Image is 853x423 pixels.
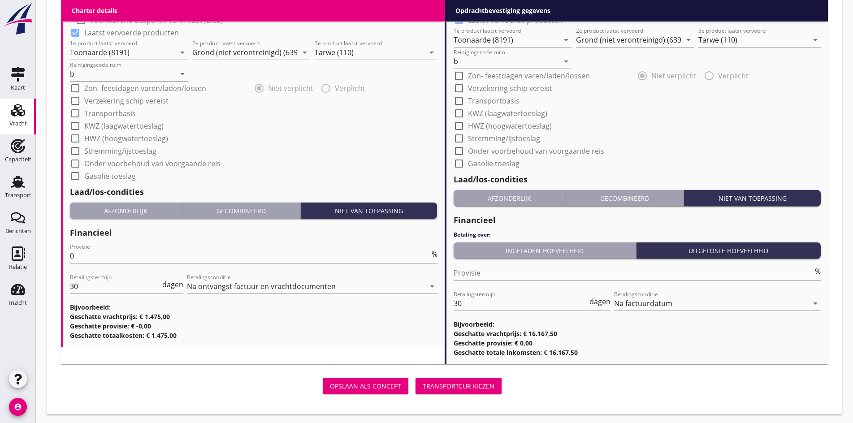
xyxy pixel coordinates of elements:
input: 2e product laatst vervoerd [576,33,681,47]
div: Afzonderlijk [457,194,562,203]
label: Verzekering schip vereist [84,96,169,105]
h3: Geschatte totaalkosten: € 1.475,00 [70,331,437,340]
i: arrow_drop_down [177,69,188,79]
h2: Financieel [70,227,437,239]
div: Relatie [9,264,27,270]
div: Opslaan als concept [330,381,401,391]
img: logo-small.a267ee39.svg [2,2,34,35]
div: Berichten [5,228,31,234]
h2: Financieel [454,214,821,226]
div: Niet van toepassing [304,206,434,216]
i: arrow_drop_down [427,281,437,292]
input: 3e product laatst vervoerd [698,33,808,47]
div: Niet van toepassing [688,194,817,203]
div: Ingeladen hoeveelheid [457,246,632,255]
label: Gasolie toeslag [84,172,136,181]
input: Provisie [454,266,814,280]
label: Zon- feestdagen varen/laden/lossen [84,84,206,93]
button: Afzonderlijk [70,203,182,219]
h3: Geschatte provisie: € -0,00 [70,321,437,331]
label: HWZ (hoogwatertoeslag) [84,134,168,143]
i: arrow_drop_down [561,56,572,67]
button: Ingeladen hoeveelheid [454,242,637,259]
div: Na ontvangst factuur en vrachtdocumenten [187,282,336,290]
input: Reinigingscode ruim [454,54,559,69]
div: dagen [160,281,183,288]
label: Transportbasis [468,96,520,105]
button: Uitgeloste hoeveelheid [637,242,821,259]
label: Laatst vervoerde producten [468,16,563,25]
label: Afvaltransport vergunning [GEOGRAPHIC_DATA] (53 KrWG) [90,3,288,12]
input: 1e product laatst vervoerd [70,45,175,60]
h3: Bijvoorbeeld: [70,302,437,312]
i: arrow_drop_down [426,47,437,58]
label: Voortvarend besparen certificaat (EICB) [473,3,607,12]
h2: Laad/los-condities [70,186,437,198]
div: Uitgeloste hoeveelheid [640,246,817,255]
div: Inzicht [9,300,27,306]
button: Gecombineerd [566,190,684,206]
h3: Geschatte provisie: € 0,00 [454,338,821,348]
i: account_circle [9,398,27,416]
label: Gasolie toeslag [468,159,520,168]
button: Afzonderlijk [454,190,566,206]
div: Transport [5,192,31,198]
label: Laatst vervoerde producten [84,28,179,37]
h3: Geschatte vrachtprijs: € 16.167,50 [454,329,821,338]
i: arrow_drop_down [177,47,188,58]
button: Opslaan als concept [323,378,408,394]
button: Gecombineerd [182,203,301,219]
div: Afzonderlijk [74,206,178,216]
i: arrow_drop_down [561,35,572,45]
div: Gecombineerd [186,206,297,216]
label: Stremming/ijstoeslag [84,147,156,155]
input: Betalingstermijn [454,296,588,311]
i: arrow_drop_down [810,298,821,309]
label: KWZ (laagwatertoeslag) [84,121,164,130]
button: Transporteur kiezen [416,378,502,394]
h2: Laad/los-condities [454,173,821,186]
label: HWZ (hoogwatertoeslag) [468,121,552,130]
div: % [430,250,437,258]
i: arrow_drop_down [683,35,694,45]
input: Betalingstermijn [70,279,160,294]
label: Stremming/ijstoeslag [468,134,540,143]
label: KWZ (laagwatertoeslag) [468,109,547,118]
input: 1e product laatst vervoerd [454,33,559,47]
i: arrow_drop_down [299,47,310,58]
div: Transporteur kiezen [423,381,494,391]
h3: Geschatte totale inkomsten: € 16.167,50 [454,348,821,357]
div: Capaciteit [5,156,31,162]
input: 3e product laatst vervoerd [315,45,424,60]
h3: Geschatte vrachtprijs: € 1.475,00 [70,312,437,321]
label: Voortvarend besparen certificaat (EICB) [90,16,223,25]
div: dagen [588,298,611,305]
div: Kaart [11,85,25,91]
h4: Betaling over: [454,231,821,239]
button: Niet van toepassing [684,190,821,206]
label: Verzekering schip vereist [468,84,552,93]
label: Onder voorbehoud van voorgaande reis [468,147,604,155]
i: arrow_drop_down [810,35,821,45]
input: 2e product laatst vervoerd [192,45,298,60]
input: Provisie [70,249,430,263]
label: Zon- feestdagen varen/laden/lossen [468,71,590,80]
button: Niet van toepassing [301,203,437,219]
div: Vracht [9,121,27,126]
div: Gecombineerd [569,194,680,203]
h3: Bijvoorbeeld: [454,319,821,329]
div: Na factuurdatum [614,299,672,307]
label: Transportbasis [84,109,136,118]
input: Reinigingscode ruim [70,67,175,81]
div: % [813,268,821,275]
label: Onder voorbehoud van voorgaande reis [84,159,221,168]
